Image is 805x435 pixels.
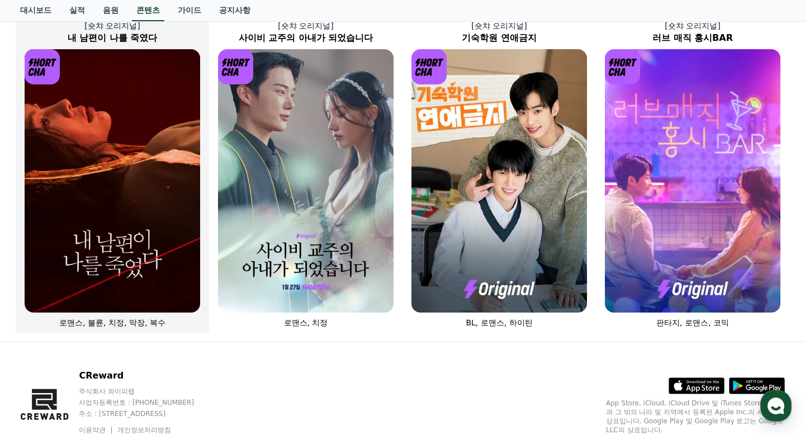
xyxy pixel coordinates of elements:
a: 이용약관 [79,426,114,434]
a: 개인정보처리방침 [117,426,171,434]
img: [object Object] Logo [25,49,60,84]
p: [숏챠 오리지널] [596,20,789,31]
span: 판타지, 로맨스, 코믹 [656,318,729,327]
p: [숏챠 오리지널] [16,20,209,31]
a: 대화 [74,342,144,370]
a: [숏챠 오리지널] 러브 매직 홍시BAR 러브 매직 홍시BAR [object Object] Logo 판타지, 로맨스, 코믹 [596,11,789,337]
img: [object Object] Logo [218,49,253,84]
img: 러브 매직 홍시BAR [605,49,780,313]
p: 사업자등록번호 : [PHONE_NUMBER] [79,398,215,407]
p: 주식회사 와이피랩 [79,387,215,396]
img: 사이비 교주의 아내가 되었습니다 [218,49,394,313]
span: 설정 [173,359,186,368]
span: BL, 로맨스, 하이틴 [466,318,532,327]
p: CReward [79,369,215,382]
span: 대화 [102,360,116,368]
a: 홈 [3,342,74,370]
p: [숏챠 오리지널] [209,20,402,31]
p: App Store, iCloud, iCloud Drive 및 iTunes Store는 미국과 그 밖의 나라 및 지역에서 등록된 Apple Inc.의 서비스 상표입니다. Goo... [606,399,785,434]
span: 홈 [35,359,42,368]
span: 로맨스, 치정 [284,318,328,327]
h2: 러브 매직 홍시BAR [596,31,789,45]
img: 내 남편이 나를 죽였다 [25,49,200,313]
span: 로맨스, 불륜, 치정, 막장, 복수 [59,318,165,327]
img: [object Object] Logo [605,49,640,84]
p: 주소 : [STREET_ADDRESS] [79,409,215,418]
a: [숏챠 오리지널] 기숙학원 연애금지 기숙학원 연애금지 [object Object] Logo BL, 로맨스, 하이틴 [402,11,596,337]
h2: 기숙학원 연애금지 [402,31,596,45]
a: 설정 [144,342,215,370]
p: [숏챠 오리지널] [402,20,596,31]
img: 기숙학원 연애금지 [411,49,587,313]
h2: 사이비 교주의 아내가 되었습니다 [209,31,402,45]
a: [숏챠 오리지널] 사이비 교주의 아내가 되었습니다 사이비 교주의 아내가 되었습니다 [object Object] Logo 로맨스, 치정 [209,11,402,337]
h2: 내 남편이 나를 죽였다 [16,31,209,45]
a: [숏챠 오리지널] 내 남편이 나를 죽였다 내 남편이 나를 죽였다 [object Object] Logo 로맨스, 불륜, 치정, 막장, 복수 [16,11,209,337]
img: [object Object] Logo [411,49,447,84]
